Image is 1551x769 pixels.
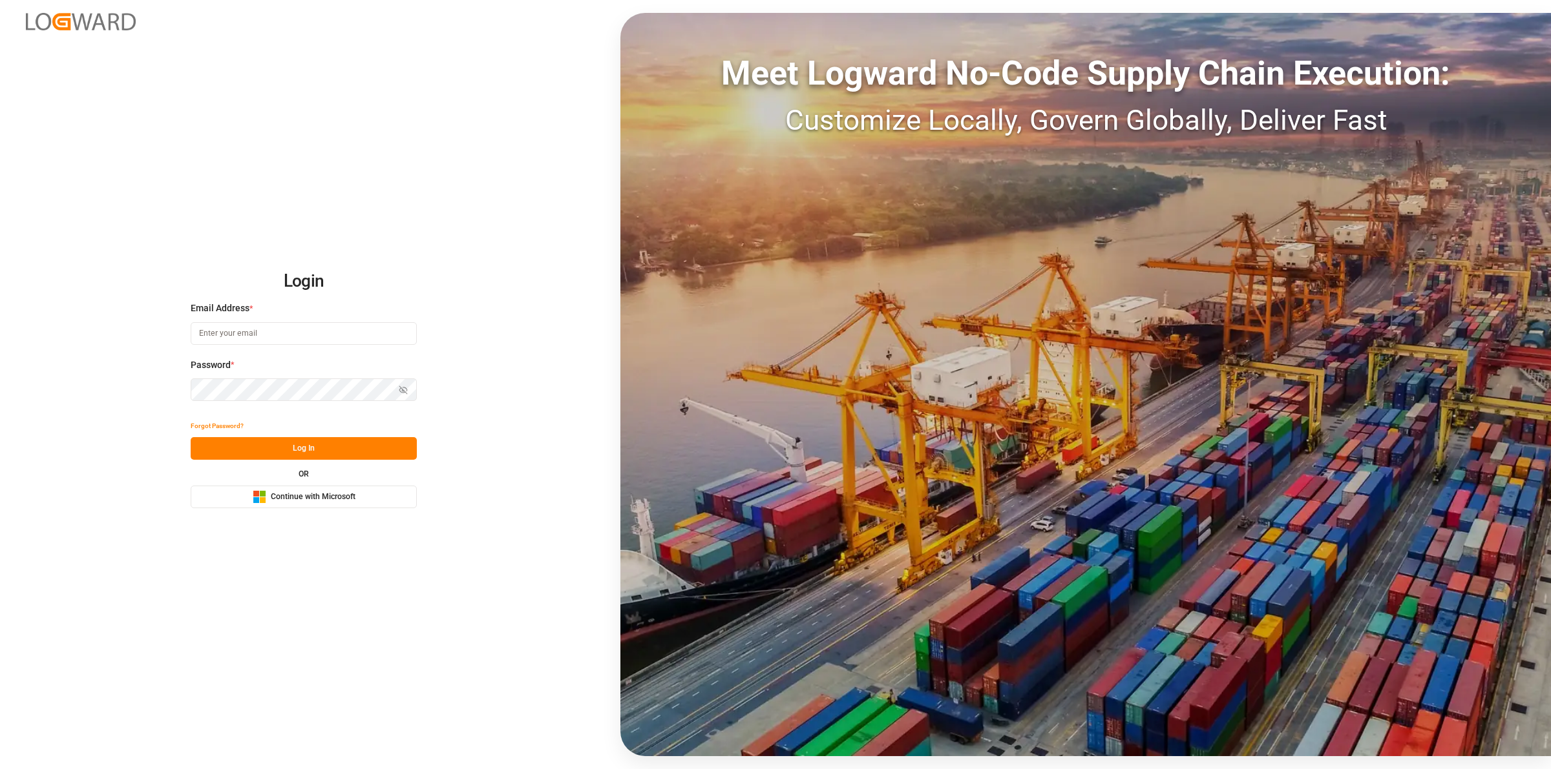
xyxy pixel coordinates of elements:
span: Continue with Microsoft [271,491,355,503]
span: Password [191,358,231,372]
h2: Login [191,261,417,302]
button: Forgot Password? [191,415,244,437]
input: Enter your email [191,322,417,345]
div: Meet Logward No-Code Supply Chain Execution: [620,48,1551,99]
div: Customize Locally, Govern Globally, Deliver Fast [620,99,1551,141]
span: Email Address [191,302,249,315]
img: Logward_new_orange.png [26,13,136,30]
small: OR [299,470,309,478]
button: Continue with Microsoft [191,486,417,508]
button: Log In [191,437,417,460]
